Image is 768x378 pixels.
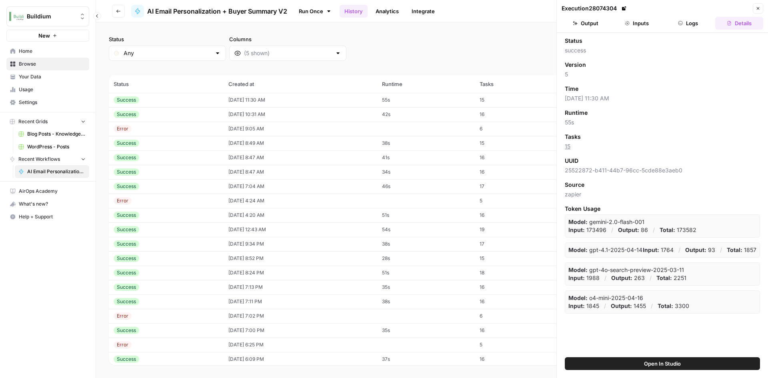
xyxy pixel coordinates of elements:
td: 38s [377,237,475,251]
td: zapier [552,237,642,251]
div: Success [114,269,139,276]
td: [DATE] 8:24 PM [224,266,377,280]
input: Any [124,49,211,57]
span: New [38,32,50,40]
span: AirOps Academy [19,188,86,195]
div: Success [114,212,139,219]
td: 42s [377,107,475,122]
strong: Output: [685,246,706,253]
div: Success [114,240,139,248]
p: / [720,246,722,254]
th: Tasks [475,75,552,93]
span: Tasks [565,133,581,141]
span: WordPress - Posts [27,143,86,150]
p: 93 [685,246,715,254]
p: / [604,302,606,310]
td: 38s [377,294,475,309]
span: Token Usage [565,205,760,213]
span: Usage [19,86,86,93]
td: 16 [475,107,552,122]
td: 46s [377,179,475,194]
button: Details [715,17,763,30]
p: 1857 [727,246,756,254]
span: 5 [565,70,760,78]
td: [DATE] 7:00 PM [224,323,377,338]
button: New [6,30,89,42]
span: Open In Studio [644,360,681,368]
td: zapier [552,280,642,294]
strong: Input: [568,226,585,233]
td: zapier [552,179,642,194]
a: AI Email Personalization + Buyer Summary V2 [131,5,287,18]
td: 35s [377,323,475,338]
td: [DATE] 11:30 AM [224,93,377,107]
span: Version [565,61,586,69]
p: / [651,302,653,310]
div: Error [114,312,132,320]
p: gpt-4o-search-preview-2025-03-11 [568,266,684,274]
td: zapier [552,338,642,352]
td: zapier [552,150,642,165]
th: Status [109,75,224,93]
p: 263 [611,274,645,282]
span: AI Email Personalization + Buyer Summary V2 [27,168,86,175]
label: Columns [229,35,346,43]
td: 6 [475,122,552,136]
button: Workspace: Buildium [6,6,89,26]
td: [DATE] 8:52 PM [224,251,377,266]
td: 34s [377,165,475,179]
strong: Model: [568,218,588,225]
td: 38s [377,136,475,150]
div: Error [114,197,132,204]
span: (246 records) [109,61,755,75]
span: Recent Workflows [18,156,60,163]
div: Success [114,298,139,305]
strong: Output: [611,302,632,309]
td: [DATE] 6:09 PM [224,352,377,366]
span: Source [565,181,584,189]
td: [DATE] 4:24 AM [224,194,377,208]
td: 17 [475,237,552,251]
span: Buildium [27,12,75,20]
td: 37s [377,352,475,366]
td: 41s [377,150,475,165]
div: Error [114,125,132,132]
div: Success [114,111,139,118]
strong: Input: [643,246,659,253]
span: AI Email Personalization + Buyer Summary V2 [147,6,287,16]
td: [DATE] 4:20 AM [224,208,377,222]
td: zapier [552,122,642,136]
p: 3300 [658,302,689,310]
td: [DATE] 8:47 AM [224,165,377,179]
div: Success [114,154,139,161]
span: Settings [19,99,86,106]
td: zapier [552,93,642,107]
th: Created at [224,75,377,93]
strong: Total: [658,302,673,309]
a: Blog Posts - Knowledge Base.csv [15,128,89,140]
span: Recent Grids [18,118,48,125]
a: Usage [6,83,89,96]
td: 16 [475,323,552,338]
td: zapier [552,323,642,338]
td: 15 [475,251,552,266]
div: Success [114,96,139,104]
td: [DATE] 8:47 AM [224,150,377,165]
a: 15 [565,143,570,150]
span: 25522872-b411-44b7-96cc-5cde88e3aeb0 [565,166,760,174]
a: AI Email Personalization + Buyer Summary V2 [15,165,89,178]
span: [DATE] 11:30 AM [565,94,760,102]
td: [DATE] 7:02 PM [224,309,377,323]
td: [DATE] 7:13 PM [224,280,377,294]
p: / [604,274,606,282]
button: Logs [664,17,712,30]
strong: Model: [568,294,588,301]
td: [DATE] 10:31 AM [224,107,377,122]
td: zapier [552,222,642,237]
strong: Input: [568,302,585,309]
td: zapier [552,309,642,323]
p: / [653,226,655,234]
div: Success [114,226,139,233]
span: Blog Posts - Knowledge Base.csv [27,130,86,138]
span: Browse [19,60,86,68]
